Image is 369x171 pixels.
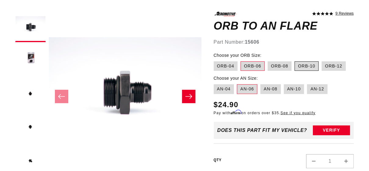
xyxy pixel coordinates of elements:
[15,79,46,109] button: Load image 3 in gallery view
[214,38,354,46] div: Part Number:
[214,84,234,94] label: AN-04
[214,99,238,110] span: $24.90
[260,84,281,94] label: AN-08
[15,12,46,42] button: Load image 1 in gallery view
[313,126,350,135] button: Verify
[214,61,238,71] label: ORB-04
[214,21,354,31] h1: ORB to AN Flare
[15,112,46,143] button: Load image 4 in gallery view
[214,110,316,116] p: Pay with on orders over $35.
[214,75,259,82] legend: Choose your AN Size:
[295,61,319,71] label: ORB-10
[231,110,241,115] span: Affirm
[245,39,260,45] strong: 15606
[214,158,222,163] label: QTY
[15,45,46,76] button: Load image 2 in gallery view
[322,61,346,71] label: ORB-12
[237,84,257,94] label: AN-06
[182,90,195,103] button: Slide right
[241,61,265,71] label: ORB-06
[217,128,307,133] div: Does This part fit My vehicle?
[284,84,304,94] label: AN-10
[335,12,354,16] a: 9 reviews
[307,84,328,94] label: AN-12
[214,52,262,59] legend: Choose your ORB Size:
[55,90,68,103] button: Slide left
[268,61,292,71] label: ORB-08
[281,111,316,115] a: See if you qualify - Learn more about Affirm Financing (opens in modal)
